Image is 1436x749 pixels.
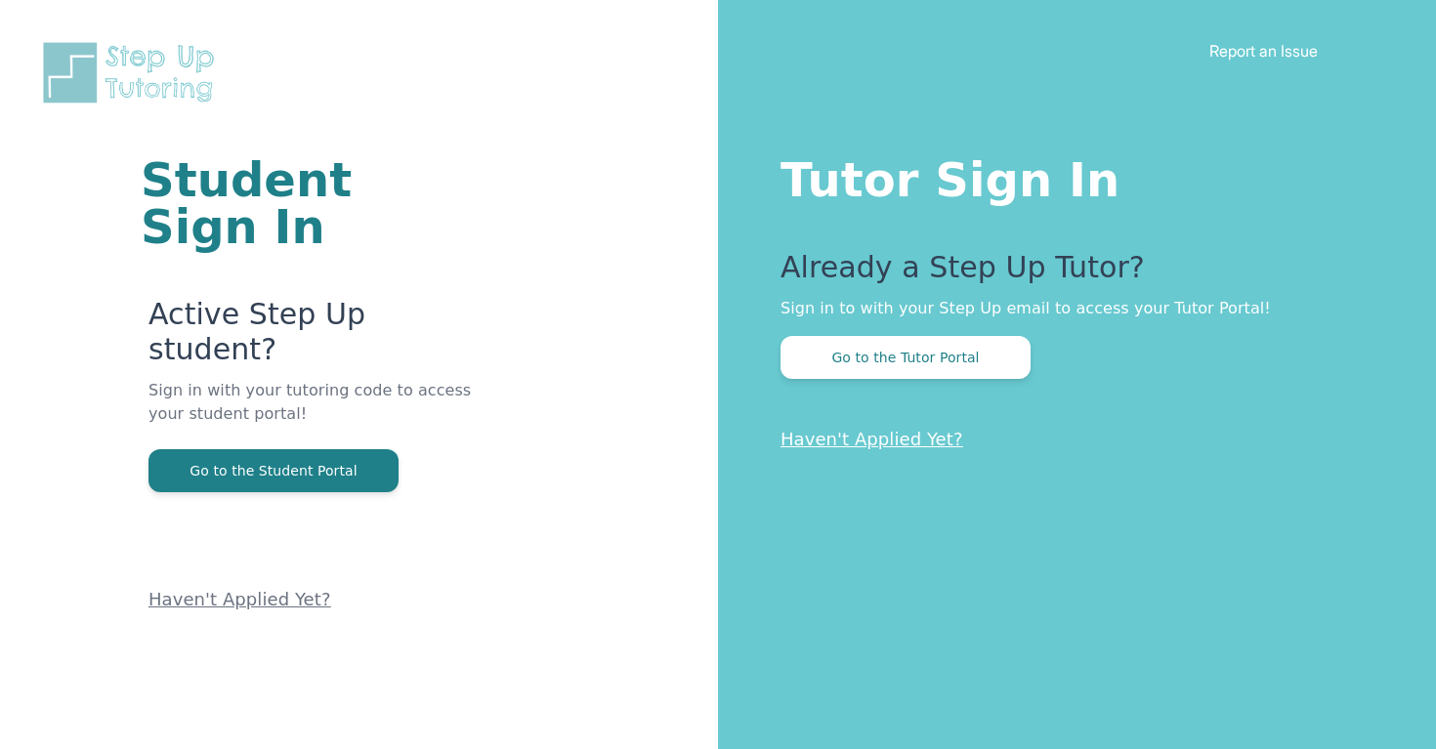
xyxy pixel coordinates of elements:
a: Report an Issue [1209,41,1318,61]
a: Haven't Applied Yet? [781,429,963,449]
p: Sign in to with your Step Up email to access your Tutor Portal! [781,297,1358,320]
a: Haven't Applied Yet? [148,589,331,609]
p: Active Step Up student? [148,297,484,379]
h1: Student Sign In [141,156,484,250]
img: Step Up Tutoring horizontal logo [39,39,227,106]
a: Go to the Student Portal [148,461,399,479]
a: Go to the Tutor Portal [781,348,1031,366]
p: Already a Step Up Tutor? [781,250,1358,297]
h1: Tutor Sign In [781,148,1358,203]
button: Go to the Tutor Portal [781,336,1031,379]
button: Go to the Student Portal [148,449,399,492]
p: Sign in with your tutoring code to access your student portal! [148,379,484,449]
